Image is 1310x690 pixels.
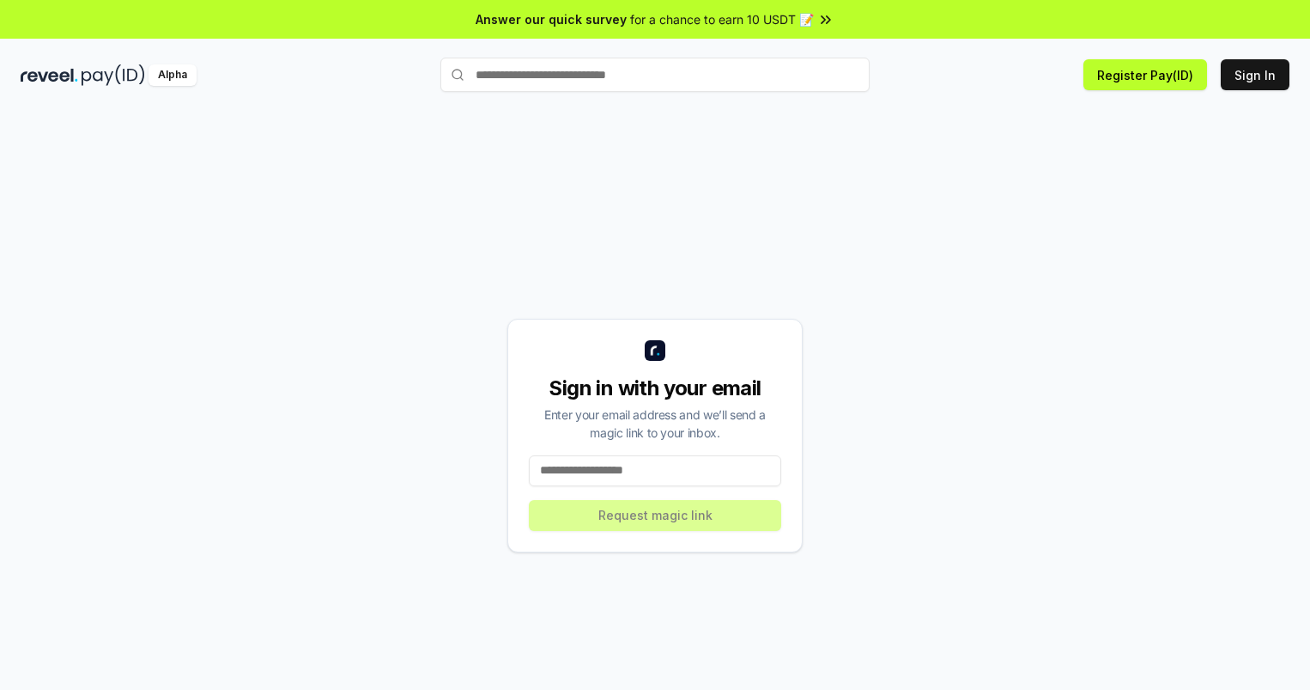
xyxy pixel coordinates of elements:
div: Enter your email address and we’ll send a magic link to your inbox. [529,406,781,442]
span: for a chance to earn 10 USDT 📝 [630,10,814,28]
div: Alpha [149,64,197,86]
button: Sign In [1221,59,1289,90]
button: Register Pay(ID) [1083,59,1207,90]
span: Answer our quick survey [476,10,627,28]
div: Sign in with your email [529,375,781,402]
img: reveel_dark [21,64,78,86]
img: logo_small [645,340,665,361]
img: pay_id [82,64,145,86]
